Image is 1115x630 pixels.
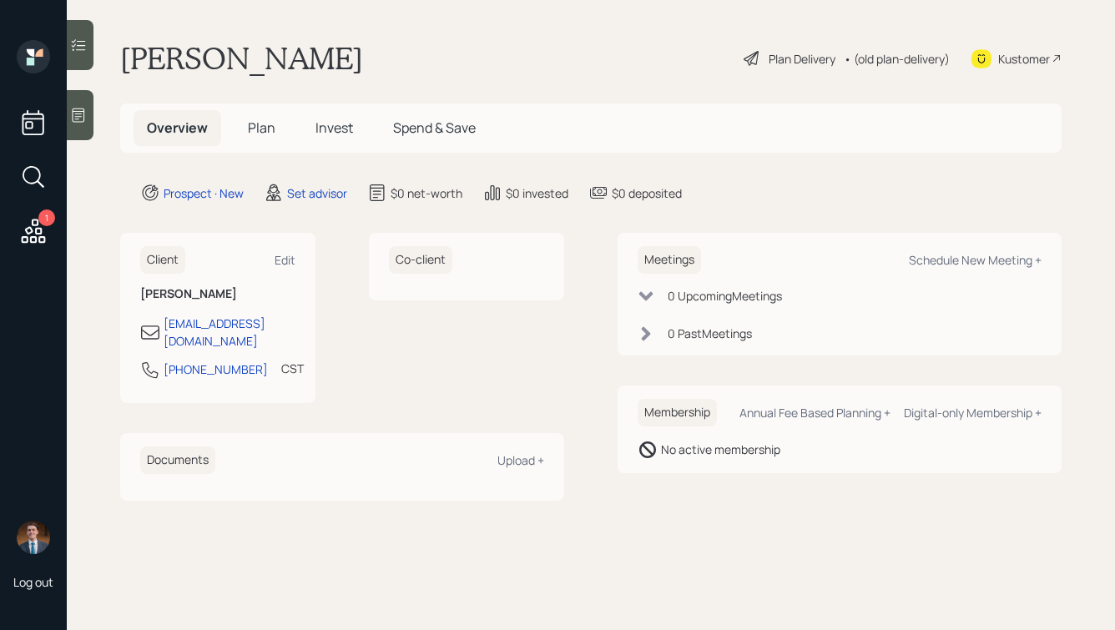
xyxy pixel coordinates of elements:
h6: Co-client [389,246,452,274]
div: $0 invested [506,184,568,202]
div: Upload + [497,452,544,468]
span: Spend & Save [393,118,476,137]
span: Overview [147,118,208,137]
div: Log out [13,574,53,590]
h1: [PERSON_NAME] [120,40,363,77]
h6: Client [140,246,185,274]
img: hunter_neumayer.jpg [17,521,50,554]
div: Plan Delivery [769,50,835,68]
h6: Meetings [638,246,701,274]
div: • (old plan-delivery) [844,50,950,68]
span: Invest [315,118,353,137]
div: 0 Upcoming Meeting s [668,287,782,305]
div: CST [281,360,304,377]
div: Digital-only Membership + [904,405,1042,421]
div: 1 [38,209,55,226]
div: [PHONE_NUMBER] [164,360,268,378]
h6: [PERSON_NAME] [140,287,295,301]
div: $0 deposited [612,184,682,202]
div: No active membership [661,441,780,458]
div: Prospect · New [164,184,244,202]
div: Set advisor [287,184,347,202]
div: Edit [275,252,295,268]
div: $0 net-worth [391,184,462,202]
h6: Membership [638,399,717,426]
div: 0 Past Meeting s [668,325,752,342]
span: Plan [248,118,275,137]
div: Annual Fee Based Planning + [739,405,890,421]
div: Kustomer [998,50,1050,68]
div: Schedule New Meeting + [909,252,1042,268]
h6: Documents [140,446,215,474]
div: [EMAIL_ADDRESS][DOMAIN_NAME] [164,315,295,350]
